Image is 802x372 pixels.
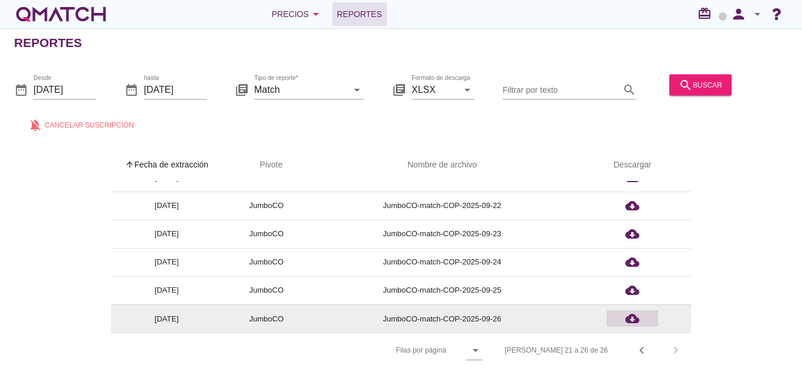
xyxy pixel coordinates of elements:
input: Filtrar por texto [503,80,620,99]
i: chevron_left [635,343,649,357]
td: [DATE] [111,304,223,333]
i: arrow_drop_down [750,7,764,21]
td: JumboCO-match-COP-2025-09-23 [311,220,574,248]
div: buscar [679,78,722,92]
i: arrow_drop_down [350,82,364,96]
span: Reportes [337,7,382,21]
i: library_books [235,82,249,96]
th: Fecha de extracción: Sorted ascending. Activate to sort descending. [111,149,223,182]
i: arrow_upward [125,160,134,169]
i: search [622,82,636,96]
button: Cancelar suscripción [19,114,143,135]
button: Precios [262,2,332,26]
i: library_books [392,82,406,96]
span: Cancelar suscripción [45,119,134,130]
button: Previous page [631,340,652,361]
i: cloud_download [625,255,639,269]
td: JumboCO [223,220,311,248]
i: cloud_download [625,311,639,326]
i: cloud_download [625,199,639,213]
i: person [727,6,750,22]
i: arrow_drop_down [469,343,483,357]
td: [DATE] [111,192,223,220]
td: JumboCO-match-COP-2025-09-25 [311,276,574,304]
td: JumboCO-match-COP-2025-09-22 [311,192,574,220]
div: [PERSON_NAME] 21 a 26 de 26 [505,345,608,356]
a: Reportes [332,2,387,26]
i: arrow_drop_down [460,82,474,96]
input: hasta [144,80,207,99]
input: Desde [33,80,96,99]
i: redeem [697,6,716,21]
td: JumboCO [223,276,311,304]
th: Nombre de archivo: Not sorted. [311,149,574,182]
div: Filas por página [278,333,482,367]
td: JumboCO [223,304,311,333]
input: Formato de descarga [412,80,458,99]
i: date_range [124,82,139,96]
th: Pivote: Not sorted. Activate to sort ascending. [223,149,311,182]
i: search [679,78,693,92]
a: white-qmatch-logo [14,2,108,26]
i: notifications_off [28,118,45,132]
i: arrow_drop_down [309,7,323,21]
i: cloud_download [625,283,639,297]
input: Tipo de reporte* [254,80,348,99]
i: cloud_download [625,227,639,241]
td: JumboCO [223,248,311,276]
td: [DATE] [111,276,223,304]
td: JumboCO-match-COP-2025-09-24 [311,248,574,276]
td: [DATE] [111,220,223,248]
div: Precios [272,7,323,21]
button: buscar [669,74,732,95]
td: JumboCO [223,192,311,220]
td: [DATE] [111,248,223,276]
h2: Reportes [14,33,82,52]
th: Descargar: Not sorted. [574,149,691,182]
td: JumboCO-match-COP-2025-09-26 [311,304,574,333]
i: date_range [14,82,28,96]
